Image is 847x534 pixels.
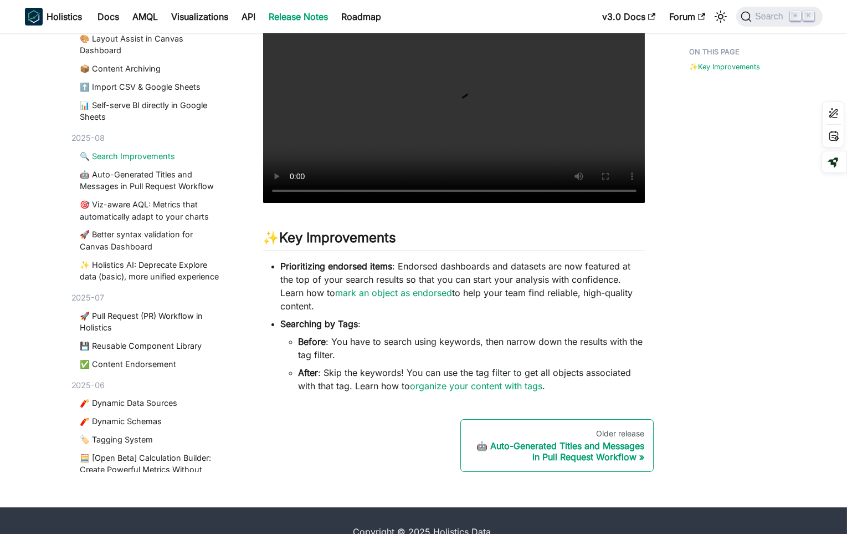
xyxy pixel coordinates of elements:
[752,12,790,22] span: Search
[470,429,644,439] div: Older release
[80,452,223,488] a: 🧮 [Open Beta] Calculation Builder: Create Powerful Metrics Without Code
[281,317,645,393] li: :
[689,62,760,72] a: ✨Key Improvements
[71,132,228,144] div: 2025-08
[281,261,393,272] strong: Prioritizing endorsed items
[299,336,326,347] strong: Before
[235,8,263,26] a: API
[80,169,223,192] a: 🤖 Auto-Generated Titles and Messages in Pull Request Workflow
[335,8,388,26] a: Roadmap
[254,419,654,472] nav: Changelog item navigation
[80,229,223,253] a: 🚀 Better syntax validation for Canvas Dashboard
[126,8,165,26] a: AMQL
[80,199,223,222] a: 🎯 Viz-aware AQL: Metrics that automatically adapt to your charts
[299,335,645,362] li: : You have to search using keywords, then narrow down the results with the tag filter.
[80,358,223,370] a: ✅ Content Endorsement
[80,150,223,162] a: 🔍 Search Improvements
[736,7,822,27] button: Search (Command+K)
[165,8,235,26] a: Visualizations
[410,380,543,391] a: organize your content with tags
[336,287,453,298] a: mark an object as endorsed
[25,8,43,26] img: Holistics
[803,11,814,21] kbd: K
[80,434,223,446] a: 🏷️ Tagging System
[80,33,223,57] a: 🎨 Layout Assist in Canvas Dashboard
[80,398,223,410] a: 🧨 Dynamic Data Sources
[470,440,644,462] div: 🤖 Auto-Generated Titles and Messages in Pull Request Workflow
[460,419,654,472] a: Older release🤖 Auto-Generated Titles and Messages in Pull Request Workflow
[71,379,228,391] div: 2025-06
[80,310,223,334] a: 🚀 Pull Request (PR) Workflow in Holistics
[263,230,645,251] h2: ✨Key Improvements
[91,8,126,26] a: Docs
[790,11,801,21] kbd: ⌘
[80,99,223,123] a: 📊 Self-serve BI directly in Google Sheets
[80,340,223,353] a: 💾 Reusable Component Library
[80,63,223,75] a: 📦 Content Archiving
[299,367,319,378] strong: After
[80,259,223,283] a: ✨ Holistics AI: Deprecate Explore data (basic), more unified experience
[281,318,358,329] strong: Searching by Tags
[263,8,335,26] a: Release Notes
[80,416,223,428] a: 🧨 Dynamic Schemas
[47,10,83,23] b: Holistics
[596,8,663,26] a: v3.0 Docs
[712,8,730,26] button: Switch between dark and light mode (currently light mode)
[25,8,83,26] a: HolisticsHolistics
[663,8,712,26] a: Forum
[71,292,228,304] div: 2025-07
[80,81,223,93] a: ⬆️ Import CSV & Google Sheets
[299,366,645,393] li: : Skip the keywords! You can use the tag filter to get all objects associated with that tag. Lear...
[281,260,645,313] li: : Endorsed dashboards and datasets are now featured at the top of your search results so that you...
